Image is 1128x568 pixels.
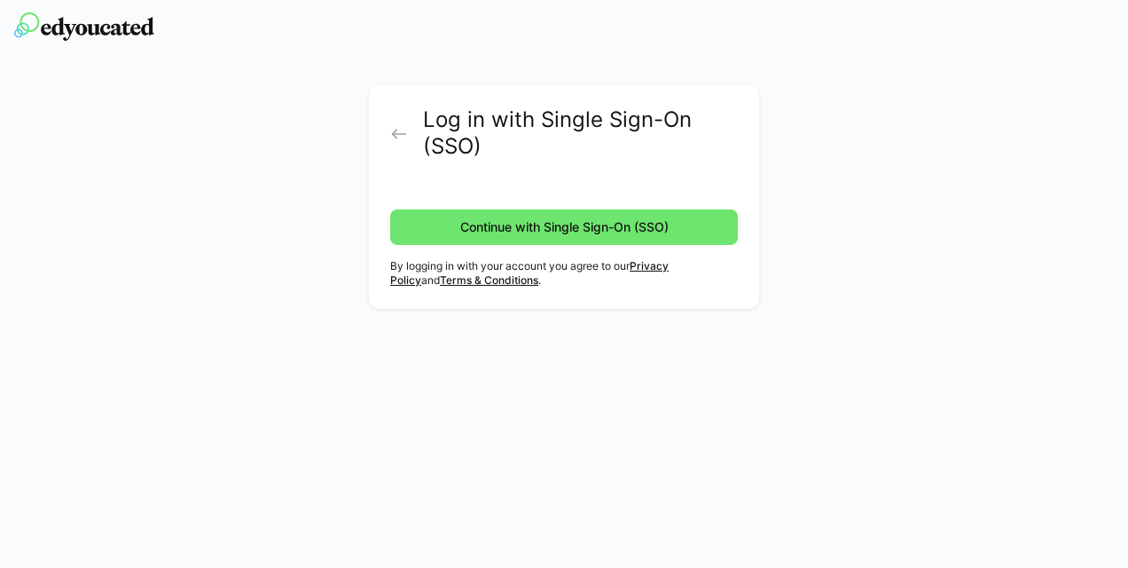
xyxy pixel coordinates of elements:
span: Continue with Single Sign-On (SSO) [458,218,671,236]
p: By logging in with your account you agree to our and . [390,259,738,288]
button: Continue with Single Sign-On (SSO) [390,209,738,245]
h2: Log in with Single Sign-On (SSO) [423,106,738,160]
a: Terms & Conditions [440,273,538,287]
img: edyoucated [14,12,154,41]
a: Privacy Policy [390,259,669,287]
